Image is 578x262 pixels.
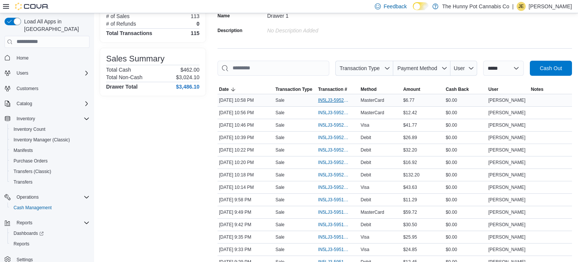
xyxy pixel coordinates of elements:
[218,85,274,94] button: Date
[11,167,90,176] span: Transfers (Classic)
[8,156,93,166] button: Purchase Orders
[14,169,51,175] span: Transfers (Classic)
[403,197,417,203] span: $11.29
[11,239,32,248] a: Reports
[267,10,368,19] div: Drawer 1
[318,172,350,178] span: IN5LJ3-5952148
[17,220,32,226] span: Reports
[360,159,371,165] span: Debit
[318,209,350,215] span: IN5LJ3-5951941
[218,133,274,142] div: [DATE] 10:39 PM
[180,67,199,73] p: $462.00
[14,230,44,236] span: Dashboards
[106,67,131,73] h6: Total Cash
[444,121,487,130] div: $0.00
[517,2,526,11] div: Jillian Emerson
[275,209,284,215] p: Sale
[318,96,357,105] button: IN5LJ3-5952433
[218,96,274,105] div: [DATE] 10:58 PM
[318,197,350,203] span: IN5LJ3-5951994
[444,133,487,142] div: $0.00
[360,234,369,240] span: Visa
[444,96,487,105] div: $0.00
[14,69,90,78] span: Users
[275,172,284,178] p: Sale
[360,110,384,116] span: MasterCard
[8,239,93,249] button: Reports
[2,68,93,78] button: Users
[14,137,70,143] span: Inventory Manager (Classic)
[403,247,417,253] span: $24.85
[106,74,143,80] h6: Total Non-Cash
[444,158,487,167] div: $0.00
[17,101,32,107] span: Catalog
[360,172,371,178] span: Debit
[403,135,417,141] span: $26.89
[191,30,199,36] h4: 115
[529,85,572,94] button: Notes
[403,122,417,128] span: $41.77
[403,97,414,103] span: $6.77
[318,97,350,103] span: IN5LJ3-5952433
[318,133,357,142] button: IN5LJ3-5952292
[275,135,284,141] p: Sale
[318,121,357,130] button: IN5LJ3-5952341
[196,21,199,27] p: 0
[444,183,487,192] div: $0.00
[318,208,357,217] button: IN5LJ3-5951941
[219,86,229,92] span: Date
[488,197,526,203] span: [PERSON_NAME]
[14,193,90,202] span: Operations
[530,61,572,76] button: Cash Out
[106,84,138,90] h4: Drawer Total
[403,110,417,116] span: $12.42
[218,183,274,192] div: [DATE] 10:14 PM
[360,247,369,253] span: Visa
[318,170,357,179] button: IN5LJ3-5952148
[11,229,47,238] a: Dashboards
[11,167,54,176] a: Transfers (Classic)
[11,229,90,238] span: Dashboards
[444,195,487,204] div: $0.00
[316,85,359,94] button: Transaction #
[540,64,562,72] span: Cash Out
[529,2,572,11] p: [PERSON_NAME]
[8,202,93,213] button: Cash Management
[14,54,32,63] a: Home
[487,85,529,94] button: User
[444,146,487,155] div: $0.00
[384,3,407,10] span: Feedback
[275,147,284,153] p: Sale
[11,178,35,187] a: Transfers
[2,52,93,63] button: Home
[446,86,469,92] span: Cash Back
[512,2,514,11] p: |
[218,220,274,229] div: [DATE] 9:42 PM
[488,122,526,128] span: [PERSON_NAME]
[106,30,152,36] h4: Total Transactions
[11,125,49,134] a: Inventory Count
[8,145,93,156] button: Manifests
[275,184,284,190] p: Sale
[218,61,329,76] input: This is a search bar. As you type, the results lower in the page will automatically filter.
[488,247,526,253] span: [PERSON_NAME]
[14,53,90,63] span: Home
[318,184,350,190] span: IN5LJ3-5952109
[360,209,384,215] span: MasterCard
[360,97,384,103] span: MasterCard
[444,233,487,242] div: $0.00
[14,69,31,78] button: Users
[17,116,35,122] span: Inventory
[14,179,32,185] span: Transfers
[397,65,437,71] span: Payment Method
[318,86,347,92] span: Transaction #
[275,247,284,253] p: Sale
[488,209,526,215] span: [PERSON_NAME]
[17,70,28,76] span: Users
[14,114,90,123] span: Inventory
[8,166,93,177] button: Transfers (Classic)
[403,172,419,178] span: $132.20
[2,192,93,202] button: Operations
[8,228,93,239] a: Dashboards
[11,239,90,248] span: Reports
